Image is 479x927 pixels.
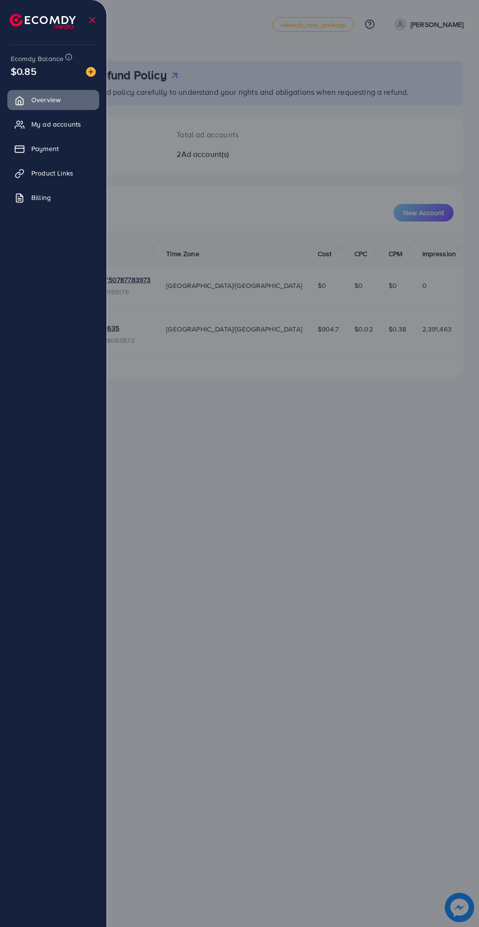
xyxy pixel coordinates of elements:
a: My ad accounts [7,114,99,134]
img: logo [10,14,76,29]
a: Product Links [7,163,99,183]
span: $0.85 [11,64,37,78]
a: Overview [7,90,99,110]
span: Ecomdy Balance [11,54,64,64]
a: Payment [7,139,99,158]
span: Payment [31,144,59,154]
span: Billing [31,193,51,202]
span: Overview [31,95,61,105]
a: Billing [7,188,99,207]
img: image [86,67,96,77]
span: My ad accounts [31,119,81,129]
span: Product Links [31,168,73,178]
